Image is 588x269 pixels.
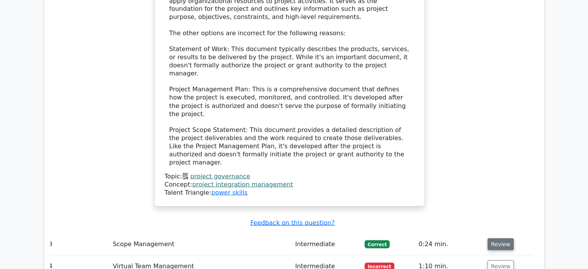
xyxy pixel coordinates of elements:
a: Feedback on this question? [250,219,334,226]
a: project integration management [192,180,293,188]
button: Review [487,238,514,250]
td: 3 [46,233,110,255]
div: Concept: [165,180,414,188]
a: project governance [190,172,250,180]
td: 0:24 min. [416,233,484,255]
td: Scope Management [110,233,292,255]
span: Correct [365,240,390,248]
div: Talent Triangle: [165,172,414,196]
div: Topic: [165,172,414,180]
a: power skills [211,188,247,196]
td: Intermediate [292,233,361,255]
